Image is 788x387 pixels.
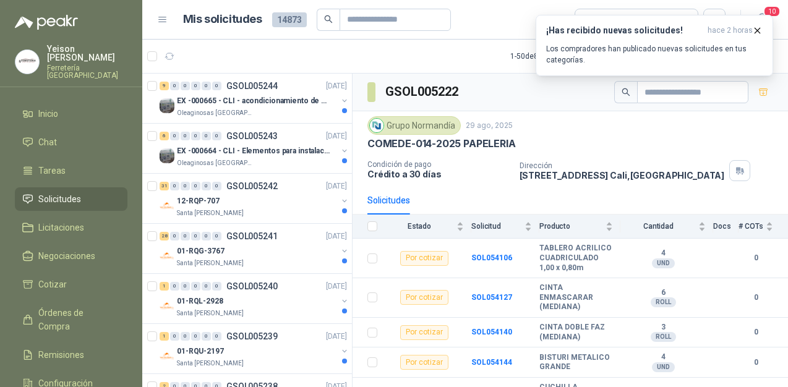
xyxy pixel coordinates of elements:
div: 0 [202,282,211,291]
div: ROLL [651,297,676,307]
span: Inicio [38,107,58,121]
a: 31 0 0 0 0 0 GSOL005242[DATE] Company Logo12-RQP-707Santa [PERSON_NAME] [160,179,349,218]
b: 0 [739,357,773,368]
div: 0 [212,232,221,240]
a: 1 0 0 0 0 0 GSOL005239[DATE] Company Logo01-RQU-2197Santa [PERSON_NAME] [160,329,349,368]
span: Cantidad [620,222,696,231]
img: Company Logo [160,148,174,163]
div: 6 [160,132,169,140]
b: TABLERO ACRILICO CUADRICULADO 1,00 x 0,80m [539,244,613,273]
p: Yeison [PERSON_NAME] [47,45,127,62]
p: [DATE] [326,181,347,192]
h3: GSOL005222 [385,82,460,101]
div: 0 [202,232,211,240]
a: Tareas [15,159,127,182]
b: 6 [620,288,706,298]
div: 0 [191,332,200,341]
img: Company Logo [160,98,174,113]
div: 0 [181,132,190,140]
div: 0 [181,282,190,291]
div: 0 [191,132,200,140]
div: Por cotizar [400,290,448,305]
img: Logo peakr [15,15,78,30]
a: SOL054127 [471,293,512,302]
b: BISTURI METALICO GRANDE [539,353,613,372]
span: Tareas [38,164,66,177]
div: 0 [202,332,211,341]
div: 0 [212,132,221,140]
a: SOL054106 [471,253,512,262]
span: 10 [763,6,781,17]
span: Remisiones [38,348,84,362]
th: # COTs [739,215,788,239]
span: Producto [539,222,603,231]
a: 9 0 0 0 0 0 GSOL005244[DATE] Company LogoEX -000665 - CLI - acondicionamiento de caja paraOleagin... [160,79,349,118]
span: hace 2 horas [708,25,753,36]
b: 0 [739,292,773,304]
p: GSOL005244 [226,82,278,90]
p: 01-RQL-2928 [177,296,223,307]
span: search [324,15,333,23]
img: Company Logo [160,299,174,313]
p: Los compradores han publicado nuevas solicitudes en tus categorías. [546,43,763,66]
div: 0 [170,232,179,240]
p: [DATE] [326,331,347,342]
p: Ferretería [GEOGRAPHIC_DATA] [47,64,127,79]
a: 28 0 0 0 0 0 GSOL005241[DATE] Company Logo01-RQG-3767Santa [PERSON_NAME] [160,229,349,268]
a: 1 0 0 0 0 0 GSOL005240[DATE] Company Logo01-RQL-2928Santa [PERSON_NAME] [160,279,349,318]
img: Company Logo [160,349,174,364]
div: 0 [181,82,190,90]
div: 0 [212,282,221,291]
h3: ¡Has recibido nuevas solicitudes! [546,25,703,36]
a: Licitaciones [15,216,127,239]
p: 01-RQU-2197 [177,346,224,357]
button: ¡Has recibido nuevas solicitudes!hace 2 horas Los compradores han publicado nuevas solicitudes en... [536,15,773,76]
th: Estado [385,215,471,239]
div: Por cotizar [400,325,448,340]
div: 28 [160,232,169,240]
div: 0 [181,332,190,341]
b: 3 [620,323,706,333]
h1: Mis solicitudes [183,11,262,28]
div: 0 [191,182,200,190]
b: CINTA ENMASCARAR (MEDIANA) [539,283,613,312]
p: EX -000664 - CLI - Elementos para instalacion de c [177,145,331,157]
span: Chat [38,135,57,149]
a: Solicitudes [15,187,127,211]
img: Company Logo [15,50,39,74]
a: SOL054144 [471,358,512,367]
p: GSOL005240 [226,282,278,291]
span: # COTs [739,222,763,231]
div: 0 [191,232,200,240]
p: [DATE] [326,231,347,242]
b: 0 [739,326,773,338]
div: 0 [212,82,221,90]
a: Órdenes de Compra [15,301,127,338]
a: SOL054140 [471,328,512,336]
span: Estado [385,222,454,231]
p: GSOL005242 [226,182,278,190]
div: UND [652,258,675,268]
div: Por cotizar [400,355,448,370]
span: Negociaciones [38,249,95,263]
p: 12-RQP-707 [177,195,220,207]
div: 0 [202,82,211,90]
p: Oleaginosas [GEOGRAPHIC_DATA] [177,158,255,168]
th: Docs [713,215,739,239]
p: COMEDE-014-2025 PAPELERIA [367,137,516,150]
p: GSOL005241 [226,232,278,240]
p: GSOL005239 [226,332,278,341]
a: 6 0 0 0 0 0 GSOL005243[DATE] Company LogoEX -000664 - CLI - Elementos para instalacion de cOleagi... [160,129,349,168]
span: Cotizar [38,278,67,291]
p: 29 ago, 2025 [466,120,513,132]
b: 0 [739,252,773,264]
div: 0 [181,232,190,240]
p: Santa [PERSON_NAME] [177,359,244,368]
div: 0 [170,82,179,90]
img: Company Logo [160,249,174,263]
img: Company Logo [160,198,174,213]
th: Solicitud [471,215,539,239]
